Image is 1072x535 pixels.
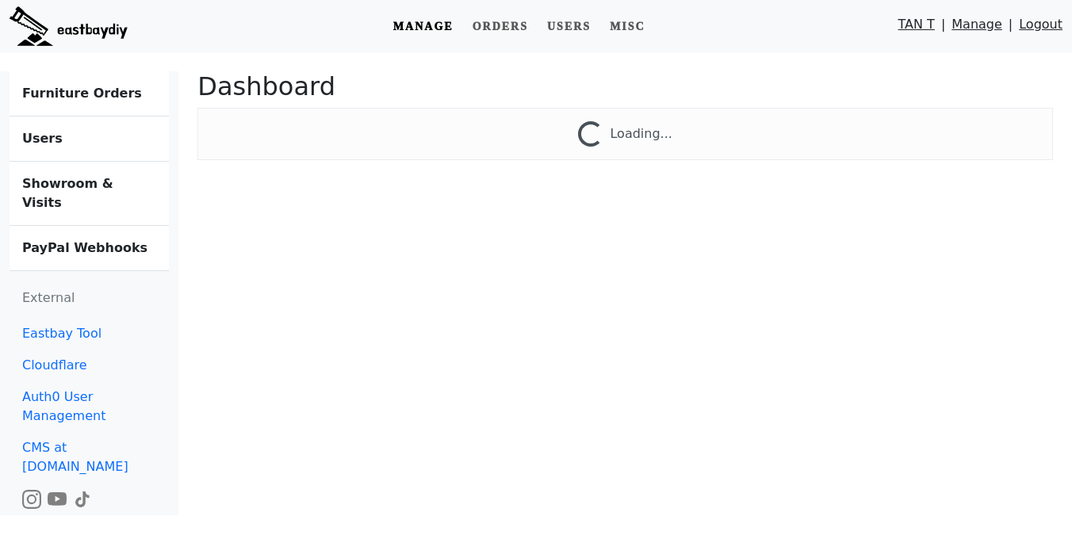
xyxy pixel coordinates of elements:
a: Orders [466,12,534,41]
a: Watch the build video or pictures on YouTube [48,491,67,506]
a: Furniture Orders [10,71,169,117]
a: Users [541,12,597,41]
a: Cloudflare [10,350,169,381]
a: Logout [1019,15,1062,41]
a: PayPal Webhooks [10,226,169,270]
a: Users [10,117,169,162]
div: Loading... [610,124,672,147]
a: Eastbay Tool [10,318,169,350]
h2: Dashboard [197,71,1053,101]
span: External [22,290,75,305]
a: Misc [603,12,652,41]
b: Furniture Orders [22,86,142,101]
a: Watch the build video or pictures on Instagram [22,491,41,506]
a: Manage [951,15,1002,41]
a: CMS at [DOMAIN_NAME] [10,432,169,483]
a: Manage [387,12,460,41]
span: | [1009,15,1013,41]
a: Auth0 User Management [10,381,169,432]
b: Users [22,131,63,146]
b: PayPal Webhooks [22,240,147,255]
a: TAN T [898,15,935,41]
img: eastbaydiy [10,6,128,46]
a: Showroom & Visits [10,162,169,226]
b: Showroom & Visits [22,176,113,210]
a: Watch the build video or pictures on TikTok [73,491,92,506]
span: | [941,15,945,41]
